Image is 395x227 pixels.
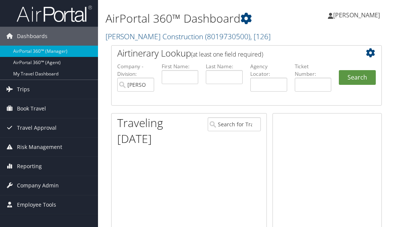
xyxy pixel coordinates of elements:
a: [PERSON_NAME] Construction [106,31,271,41]
span: , [ 126 ] [250,31,271,41]
label: First Name: [162,63,199,70]
span: Employee Tools [17,195,56,214]
label: Agency Locator: [250,63,287,78]
input: Search for Traveler [208,117,261,131]
span: (at least one field required) [191,50,263,58]
span: ( 8019730500 ) [205,31,250,41]
h1: Traveling [DATE] [117,115,196,147]
img: airportal-logo.png [17,5,92,23]
span: Risk Management [17,138,62,156]
span: Reporting [17,157,42,176]
label: Last Name: [206,63,243,70]
span: Book Travel [17,99,46,118]
span: Dashboards [17,27,47,46]
span: [PERSON_NAME] [333,11,380,19]
label: Ticket Number: [295,63,332,78]
span: Trips [17,80,30,99]
label: Company - Division: [117,63,154,78]
a: [PERSON_NAME] [328,4,387,26]
span: Travel Approval [17,118,57,137]
span: Company Admin [17,176,59,195]
h2: Airtinerary Lookup [117,47,353,60]
h1: AirPortal 360™ Dashboard [106,11,294,26]
button: Search [339,70,376,85]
